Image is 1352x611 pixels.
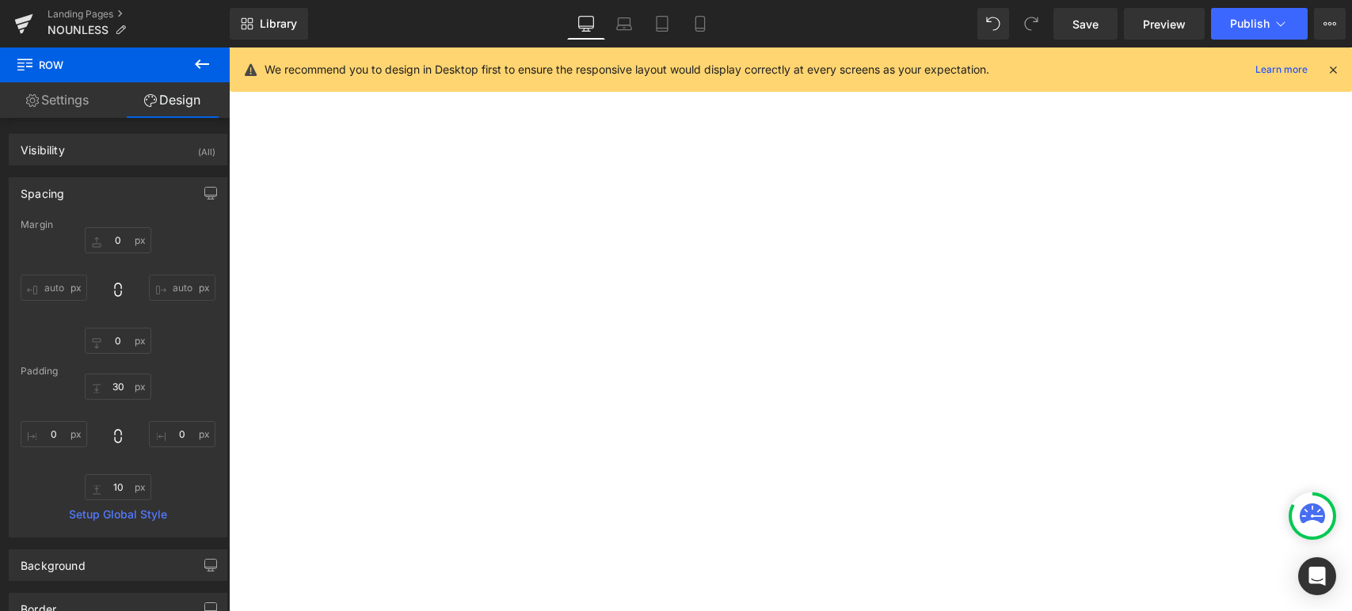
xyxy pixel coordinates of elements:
a: Mobile [681,8,719,40]
span: Save [1072,16,1099,32]
a: Setup Global Style [21,508,215,521]
button: Redo [1015,8,1047,40]
a: Learn more [1249,60,1314,79]
input: 0 [21,421,87,447]
input: 0 [85,328,151,354]
span: NOUNLESS [48,24,109,36]
input: 0 [85,474,151,500]
p: We recommend you to design in Desktop first to ensure the responsive layout would display correct... [265,61,989,78]
a: Design [115,82,230,118]
a: Desktop [567,8,605,40]
a: Landing Pages [48,8,230,21]
div: Open Intercom Messenger [1298,557,1336,595]
a: Tablet [643,8,681,40]
button: Publish [1211,8,1308,40]
a: Preview [1124,8,1205,40]
a: Laptop [605,8,643,40]
div: Visibility [21,135,65,157]
span: Preview [1143,16,1186,32]
input: 0 [85,227,151,253]
div: (All) [198,135,215,161]
input: 0 [85,374,151,400]
input: 0 [149,421,215,447]
div: Padding [21,366,215,377]
span: Library [260,17,297,31]
button: More [1314,8,1346,40]
input: 0 [21,275,87,301]
a: New Library [230,8,308,40]
input: 0 [149,275,215,301]
span: Publish [1230,17,1270,30]
span: Row [16,47,174,82]
div: Background [21,550,86,572]
div: Margin [21,219,215,230]
button: Undo [977,8,1009,40]
div: Spacing [21,178,64,200]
